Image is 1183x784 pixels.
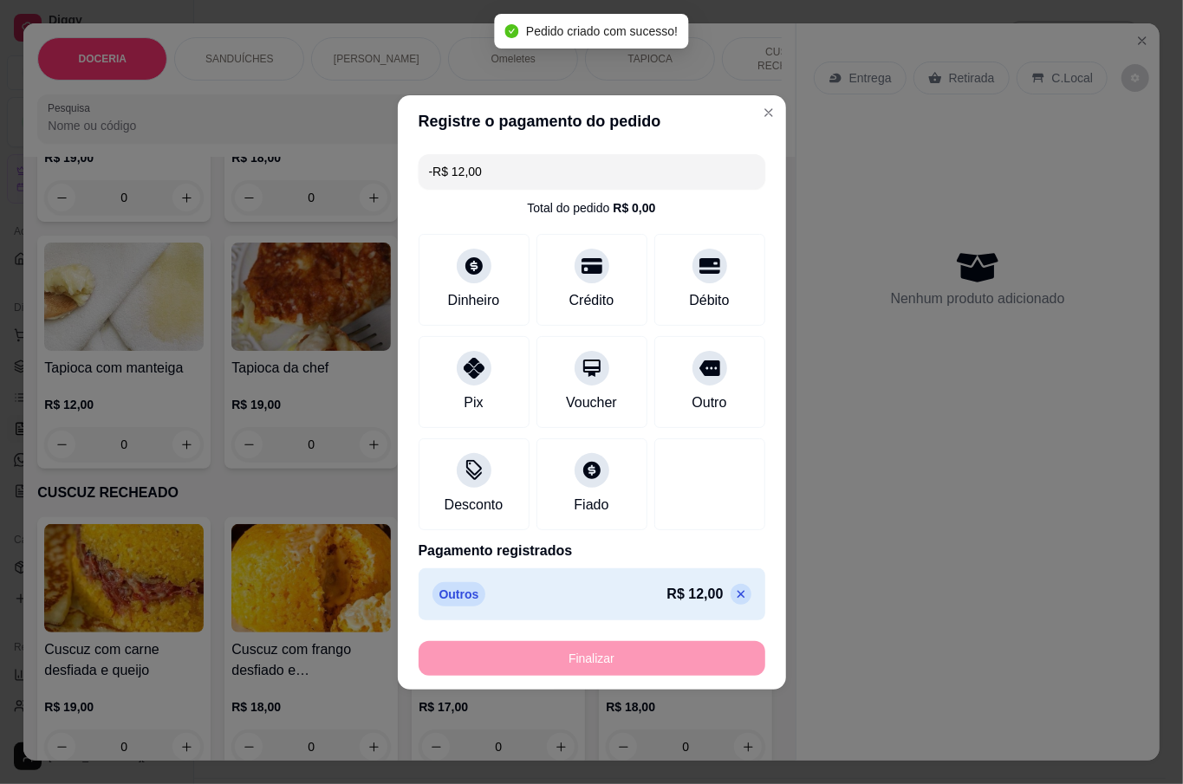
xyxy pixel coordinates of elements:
[692,392,726,413] div: Outro
[755,99,783,126] button: Close
[445,495,504,515] div: Desconto
[505,24,519,38] span: check-circle
[566,392,617,413] div: Voucher
[667,584,724,605] p: R$ 12,00
[613,199,655,217] div: R$ 0,00
[432,582,486,606] p: Outros
[398,95,786,147] header: Registre o pagamento do pedido
[526,24,678,38] span: Pedido criado com sucesso!
[448,290,500,311] div: Dinheiro
[419,541,765,561] p: Pagamento registrados
[689,290,729,311] div: Débito
[429,154,755,189] input: Ex.: hambúrguer de cordeiro
[464,392,483,413] div: Pix
[569,290,614,311] div: Crédito
[527,199,655,217] div: Total do pedido
[574,495,608,515] div: Fiado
